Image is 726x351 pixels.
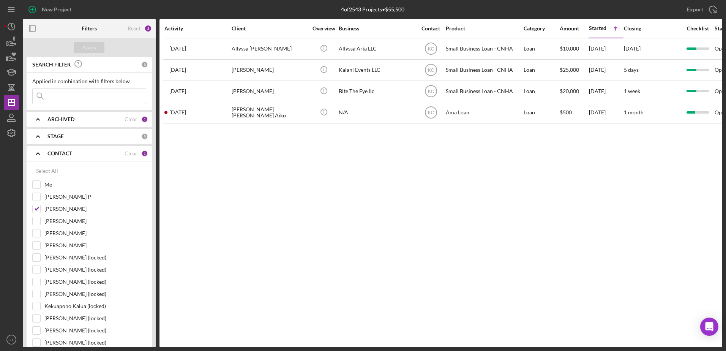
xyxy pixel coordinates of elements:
div: Loan [524,60,559,80]
label: [PERSON_NAME] [44,229,146,237]
div: Small Business Loan - CNHA [446,39,522,59]
button: Select All [32,163,62,179]
div: Closing [624,25,681,32]
label: [PERSON_NAME] P [44,193,146,201]
button: Export [679,2,722,17]
label: [PERSON_NAME] (locked) [44,339,146,346]
div: Business [339,25,415,32]
label: [PERSON_NAME] (locked) [44,315,146,322]
div: Product [446,25,522,32]
label: [PERSON_NAME] (locked) [44,327,146,334]
div: 0 [141,133,148,140]
label: [PERSON_NAME] [44,205,146,213]
div: Clear [125,116,137,122]
time: 2025-06-02 02:07 [169,46,186,52]
div: [DATE] [589,81,623,101]
div: Loan [524,103,559,123]
b: SEARCH FILTER [32,62,71,68]
label: [PERSON_NAME] [44,217,146,225]
b: STAGE [47,133,64,139]
b: ARCHIVED [47,116,74,122]
time: [DATE] [624,45,641,52]
label: [PERSON_NAME] [44,242,146,249]
div: 2 [144,25,152,32]
text: KC [428,68,434,73]
div: Checklist [682,25,714,32]
b: CONTACT [47,150,72,157]
div: Client [232,25,308,32]
div: Bite The Eye llc [339,81,415,101]
text: KC [428,110,434,115]
div: Reset [128,25,140,32]
div: $25,000 [560,60,588,80]
div: Ama Loan [446,103,522,123]
div: New Project [42,2,71,17]
div: 4 of 2543 Projects • $55,500 [341,6,404,13]
div: Clear [125,150,137,157]
time: 2025-07-14 23:47 [169,67,186,73]
div: 1 [141,116,148,123]
div: Started [589,25,606,31]
div: 0 [141,61,148,68]
div: Allyssa Aria LLC [339,39,415,59]
button: JT [4,332,19,347]
text: KC [428,46,434,52]
button: New Project [23,2,79,17]
div: N/A [339,103,415,123]
b: Filters [82,25,97,32]
div: [PERSON_NAME] [232,81,308,101]
time: 2025-07-29 07:08 [169,88,186,94]
div: 1 [141,150,148,157]
div: Overview [309,25,338,32]
div: [PERSON_NAME] [232,60,308,80]
text: KC [428,89,434,94]
div: Loan [524,39,559,59]
div: Export [687,2,703,17]
div: $10,000 [560,39,588,59]
time: 1 week [624,88,640,94]
label: [PERSON_NAME] (locked) [44,254,146,261]
label: [PERSON_NAME] (locked) [44,278,146,286]
div: Open Intercom Messenger [700,318,718,336]
div: $20,000 [560,81,588,101]
div: [DATE] [589,60,623,80]
label: [PERSON_NAME] (locked) [44,266,146,274]
time: 1 month [624,109,644,115]
div: Kalani Events LLC [339,60,415,80]
div: Allyssa [PERSON_NAME] [232,39,308,59]
button: Apply [74,42,104,53]
label: Kekuapono Kalua (locked) [44,302,146,310]
text: JT [9,338,14,342]
div: Activity [164,25,231,32]
div: Applied in combination with filters below [32,78,146,84]
div: [DATE] [589,39,623,59]
label: [PERSON_NAME] (locked) [44,290,146,298]
div: [PERSON_NAME] [PERSON_NAME] Aiko [232,103,308,123]
div: Small Business Loan - CNHA [446,60,522,80]
div: Contact [417,25,445,32]
div: Select All [36,163,58,179]
div: Apply [82,42,96,53]
time: 5 days [624,66,639,73]
time: 2025-08-20 02:49 [169,109,186,115]
div: Small Business Loan - CNHA [446,81,522,101]
div: [DATE] [589,103,623,123]
div: Amount [560,25,588,32]
div: $500 [560,103,588,123]
label: Me [44,181,146,188]
div: Category [524,25,559,32]
div: Loan [524,81,559,101]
